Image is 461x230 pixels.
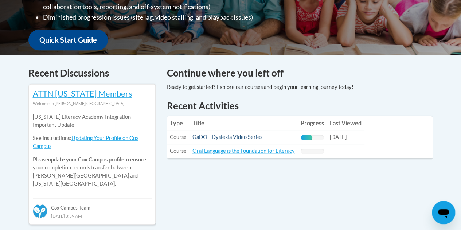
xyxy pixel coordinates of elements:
div: Cox Campus Team [33,198,152,211]
p: [US_STATE] Literacy Academy Integration Important Update [33,113,152,129]
div: Progress, % [301,135,312,140]
h4: Continue where you left off [167,66,433,80]
a: ATTN [US_STATE] Members [33,89,132,98]
th: Title [190,116,298,130]
b: update your Cox Campus profile [48,156,124,163]
li: Diminished progression issues (site lag, video stalling, and playback issues) [43,12,293,23]
iframe: Button to launch messaging window [432,201,455,224]
span: Course [170,134,187,140]
a: Quick Start Guide [28,30,108,50]
img: Cox Campus Team [33,204,47,218]
th: Progress [298,116,327,130]
h4: Recent Discussions [28,66,156,80]
div: Please to ensure your completion records transfer between [PERSON_NAME][GEOGRAPHIC_DATA] and [US_... [33,108,152,193]
div: [DATE] 3:39 AM [33,212,152,220]
div: Welcome to [PERSON_NAME][GEOGRAPHIC_DATA]! [33,100,152,108]
a: Updating Your Profile on Cox Campus [33,135,138,149]
th: Type [167,116,190,130]
span: Course [170,148,187,154]
span: [DATE] [330,134,347,140]
th: Last Viewed [327,116,364,130]
p: See instructions: [33,134,152,150]
a: GaDOE Dyslexia Video Series [192,134,262,140]
h1: Recent Activities [167,99,433,112]
a: Oral Language is the Foundation for Literacy [192,148,295,154]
